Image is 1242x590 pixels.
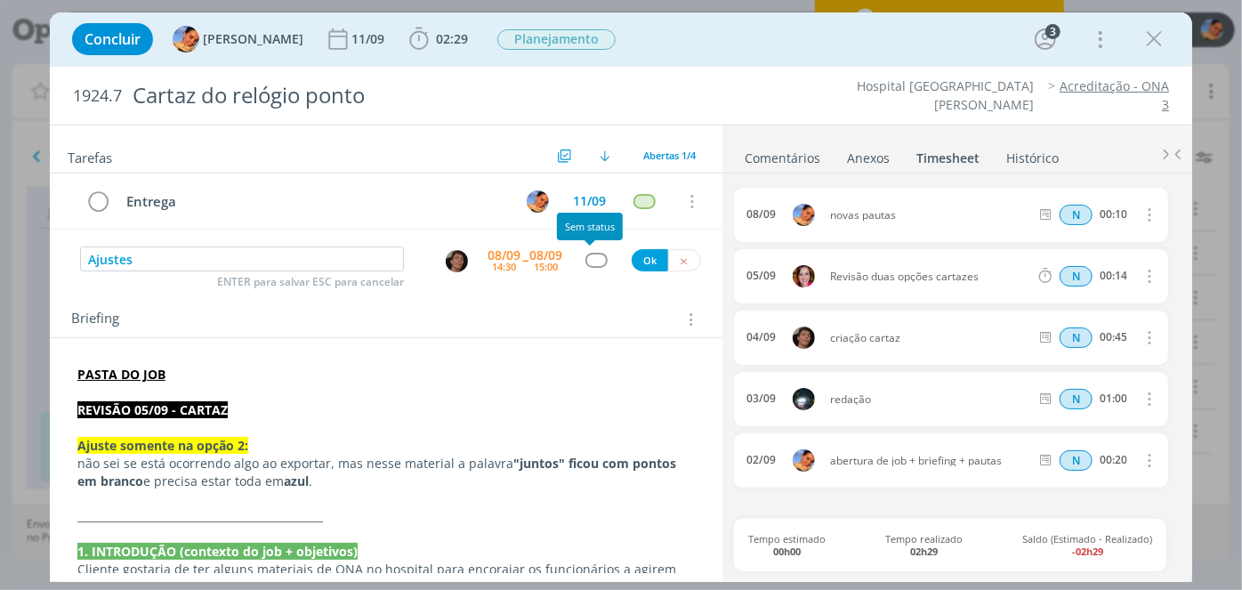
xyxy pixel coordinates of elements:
[529,249,562,262] div: 08/09
[793,327,815,349] img: P
[747,331,777,343] div: 04/09
[351,33,388,45] div: 11/09
[1060,266,1093,287] div: Horas normais
[405,25,472,53] button: 02:29
[497,29,616,50] span: Planejamento
[72,23,153,55] button: Concluir
[173,26,303,53] button: L[PERSON_NAME]
[1060,205,1093,225] div: Horas normais
[1100,270,1127,282] div: 00:14
[77,455,695,490] p: não sei se está ocorrendo algo ao exportar, mas nesse material a palavra e precisa estar toda em .
[857,77,1034,112] a: Hospital [GEOGRAPHIC_DATA][PERSON_NAME]
[1072,545,1103,558] b: -02h29
[915,141,980,167] a: Timesheet
[77,401,228,418] strong: REVISÃO 05/09 - CARTAZ
[284,473,309,489] strong: azul
[446,250,468,272] img: P
[436,30,468,47] span: 02:29
[557,213,623,240] div: Sem status
[77,507,695,525] p: ______________________________________________
[748,533,826,556] span: Tempo estimado
[119,190,510,213] div: Entrega
[824,271,1036,282] span: Revisão duas opções cartazes
[173,26,199,53] img: L
[793,449,815,472] img: L
[1060,266,1093,287] span: N
[573,195,606,207] div: 11/09
[488,249,520,262] div: 08/09
[203,33,303,45] span: [PERSON_NAME]
[632,249,668,271] button: Ok
[1060,327,1093,348] div: Horas normais
[1100,208,1127,221] div: 00:10
[85,32,141,46] span: Concluir
[1100,454,1127,466] div: 00:20
[1060,77,1169,112] a: Acreditação - ONA 3
[1060,205,1093,225] span: N
[1060,389,1093,409] div: Horas normais
[68,145,112,166] span: Tarefas
[77,543,358,560] strong: 1. INTRODUÇÃO (contexto do job + objetivos)
[71,308,119,331] span: Briefing
[496,28,617,51] button: Planejamento
[524,188,551,214] button: L
[50,12,1192,582] div: dialog
[125,74,706,117] div: Cartaz do relógio ponto
[910,545,938,558] b: 02h29
[1045,24,1061,39] div: 3
[793,388,815,410] img: G
[77,366,165,383] a: PASTA DO JOB
[744,141,821,167] a: Comentários
[824,394,1036,405] span: redação
[534,262,558,271] div: 15:00
[77,437,248,454] strong: Ajuste somente na opção 2:
[1060,450,1093,471] span: N
[445,249,469,273] button: P
[747,208,777,221] div: 08/09
[747,392,777,405] div: 03/09
[1060,450,1093,471] div: Horas normais
[527,190,549,213] img: L
[600,150,610,161] img: arrow-down.svg
[824,456,1036,466] span: abertura de job + briefing + pautas
[1060,327,1093,348] span: N
[793,265,815,287] img: B
[847,150,890,167] div: Anexos
[492,262,516,271] div: 14:30
[1022,533,1152,556] span: Saldo (Estimado - Realizado)
[643,149,696,162] span: Abertas 1/4
[217,275,404,289] span: ENTER para salvar ESC para cancelar
[793,204,815,226] img: L
[885,533,963,556] span: Tempo realizado
[747,270,777,282] div: 05/09
[824,210,1036,221] span: novas pautas
[1100,392,1127,405] div: 01:00
[1060,389,1093,409] span: N
[73,86,122,106] span: 1924.7
[77,455,680,489] strong: "juntos" ficou com pontos em branco
[522,251,528,268] span: --
[773,545,801,558] b: 00h00
[1031,25,1060,53] button: 3
[824,333,1036,343] span: criação cartaz
[1005,141,1060,167] a: Histórico
[1100,331,1127,343] div: 00:45
[747,454,777,466] div: 02/09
